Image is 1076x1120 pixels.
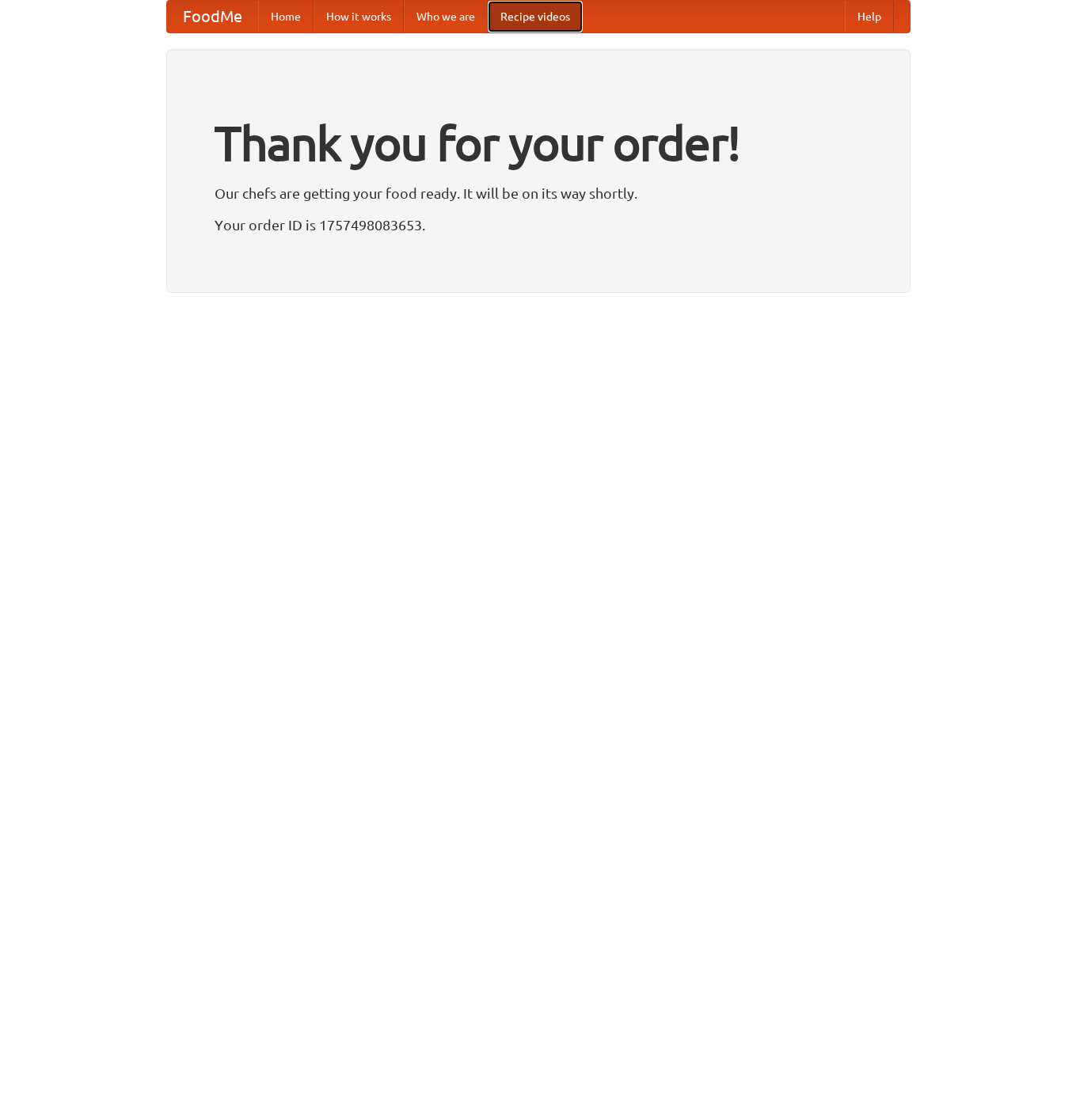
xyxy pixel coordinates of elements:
[215,105,862,181] h1: Thank you for your order!
[215,213,862,237] p: Your order ID is 1757498083653.
[215,181,862,205] p: Our chefs are getting your food ready. It will be on its way shortly.
[845,1,894,32] a: Help
[314,1,404,32] a: How it works
[404,1,488,32] a: Who we are
[488,1,583,32] a: Recipe videos
[167,1,258,32] a: FoodMe
[258,1,314,32] a: Home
